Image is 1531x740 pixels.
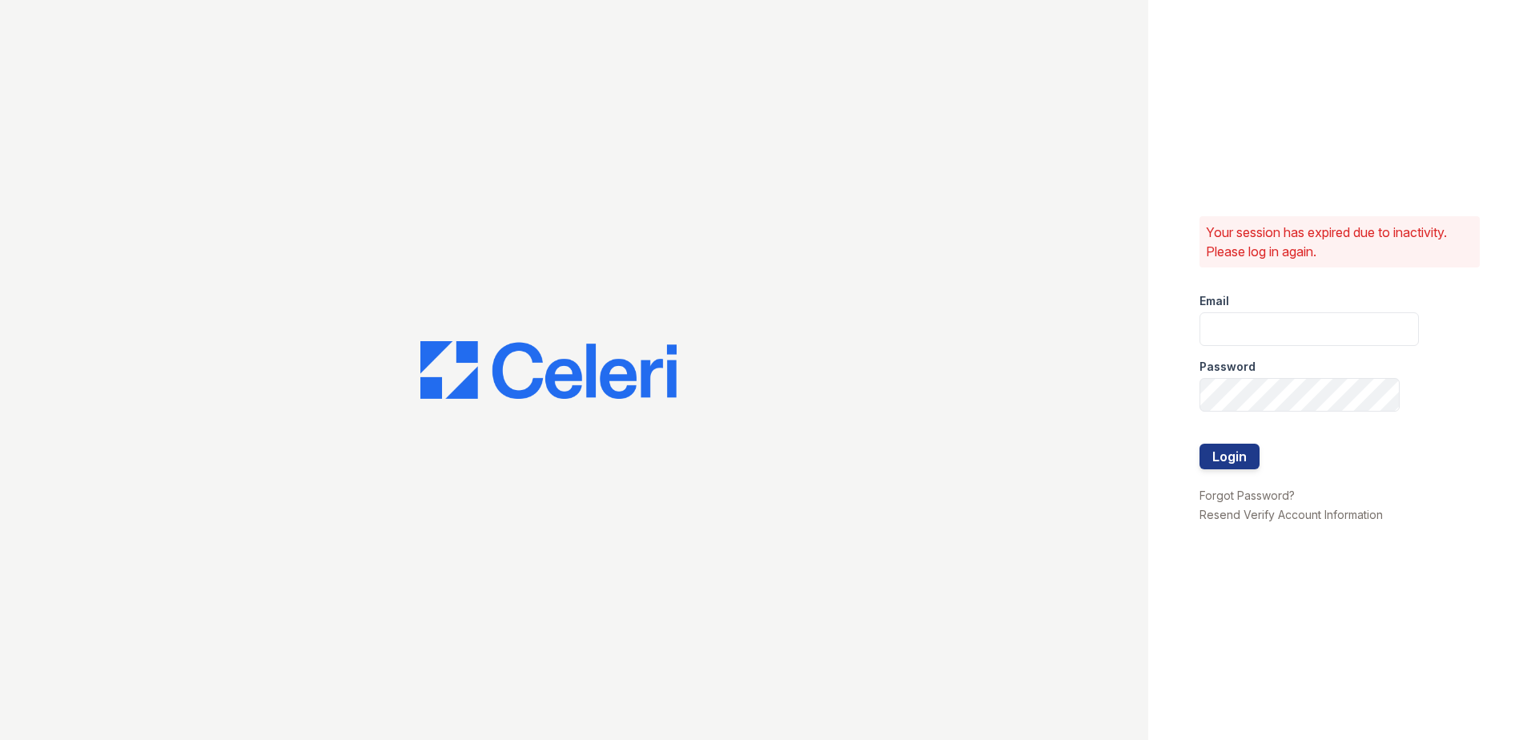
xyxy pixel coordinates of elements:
[1206,223,1473,261] p: Your session has expired due to inactivity. Please log in again.
[1199,508,1383,521] a: Resend Verify Account Information
[1199,293,1229,309] label: Email
[1199,489,1295,502] a: Forgot Password?
[420,341,677,399] img: CE_Logo_Blue-a8612792a0a2168367f1c8372b55b34899dd931a85d93a1a3d3e32e68fde9ad4.png
[1199,444,1260,469] button: Login
[1199,359,1256,375] label: Password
